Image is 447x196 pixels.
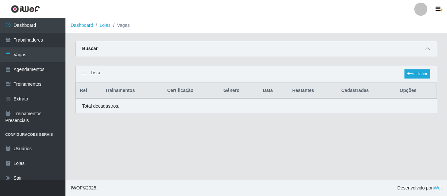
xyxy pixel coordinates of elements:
span: Desenvolvido por [397,185,442,191]
li: Vagas [111,22,130,29]
a: Dashboard [71,23,93,28]
strong: Buscar [82,46,98,51]
th: Restantes [288,83,337,98]
th: Ref [76,83,101,98]
span: IWOF [71,185,83,190]
th: Data [259,83,288,98]
th: Cadastradas [337,83,396,98]
th: Gênero [220,83,259,98]
img: CoreUI Logo [11,5,40,13]
th: Opções [396,83,437,98]
a: Lojas [99,23,110,28]
div: Lista [76,65,437,83]
th: Certificação [163,83,220,98]
p: Total de cadastros. [82,103,119,110]
th: Trainamentos [101,83,163,98]
nav: breadcrumb [65,18,447,33]
span: © 2025 . [71,185,98,191]
a: iWof [433,185,442,190]
a: Adicionar [404,69,430,79]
